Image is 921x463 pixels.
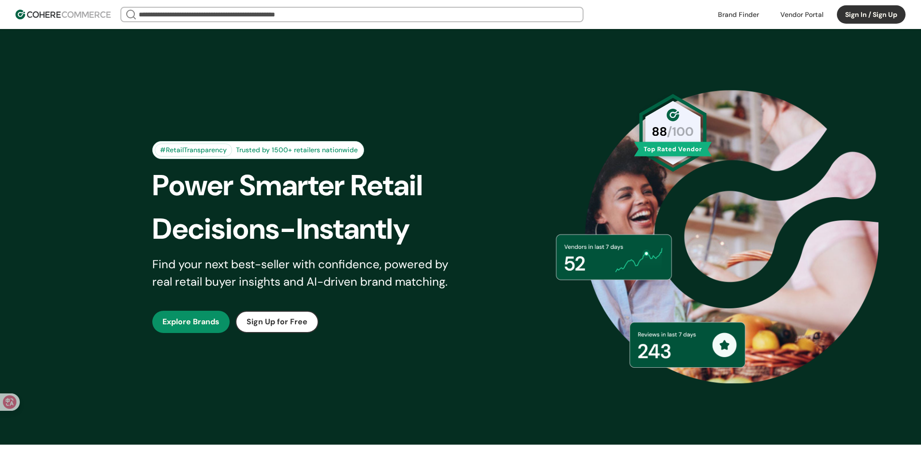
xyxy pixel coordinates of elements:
[155,144,232,157] div: #RetailTransparency
[232,145,362,155] div: Trusted by 1500+ retailers nationwide
[15,10,111,19] img: Cohere Logo
[152,164,477,207] div: Power Smarter Retail
[837,5,906,24] button: Sign In / Sign Up
[152,311,230,333] button: Explore Brands
[152,207,477,251] div: Decisions-Instantly
[235,311,319,333] button: Sign Up for Free
[152,256,461,290] div: Find your next best-seller with confidence, powered by real retail buyer insights and AI-driven b...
